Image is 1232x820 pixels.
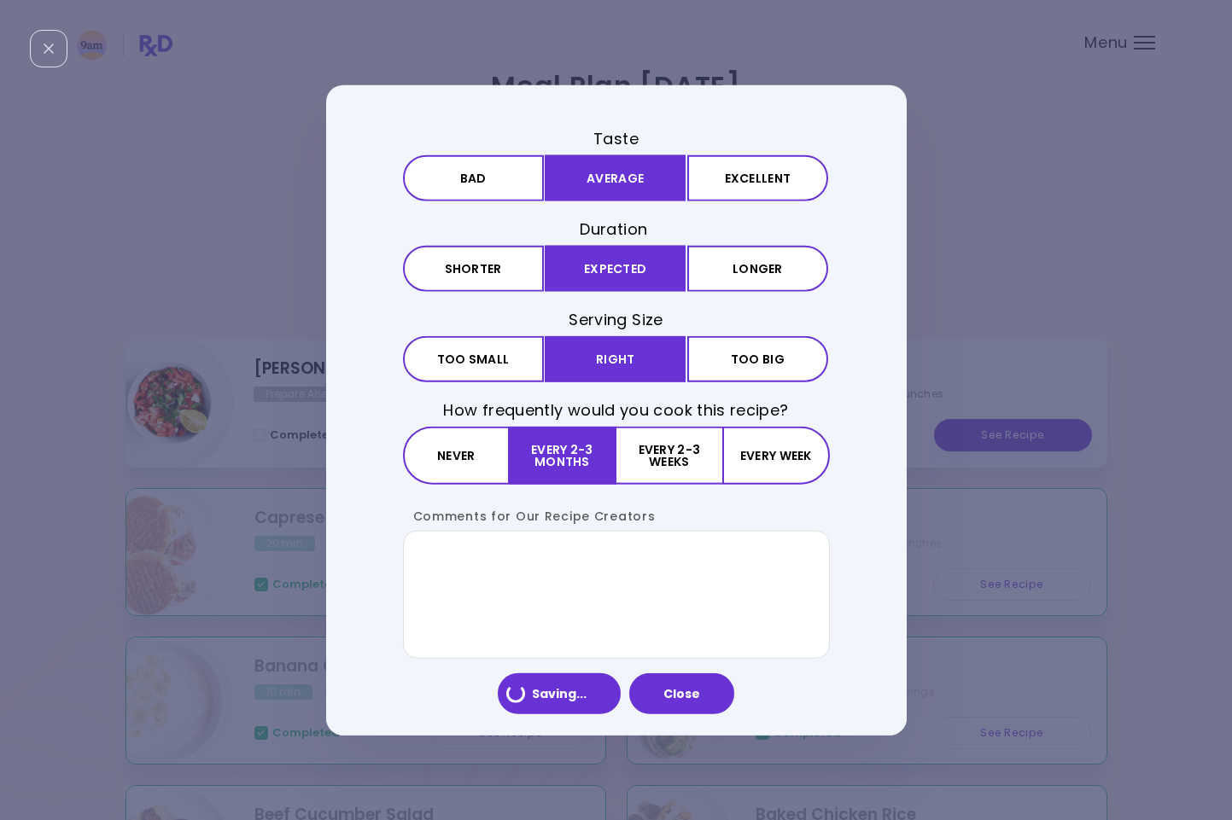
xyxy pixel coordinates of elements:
button: Too small [403,336,544,382]
h3: Serving Size [403,309,830,330]
button: Saving... [498,673,621,714]
button: Every 2-3 weeks [616,427,722,485]
button: Every 2-3 months [510,427,616,485]
button: Right [545,336,686,382]
h3: Taste [403,127,830,148]
h3: How frequently would you cook this recipe? [403,399,830,421]
button: Bad [403,154,544,201]
span: Saving ... [532,687,587,701]
button: Expected [545,246,686,292]
button: Never [403,427,510,485]
label: Comments for Our Recipe Creators [403,508,656,525]
span: Too small [437,353,510,365]
button: Close [629,673,734,714]
div: Close [30,30,67,67]
button: Excellent [687,154,828,201]
button: Shorter [403,246,544,292]
span: Too big [731,353,785,365]
button: Every week [722,427,829,485]
button: Longer [687,246,828,292]
button: Too big [687,336,828,382]
h3: Duration [403,218,830,239]
button: Average [545,154,686,201]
